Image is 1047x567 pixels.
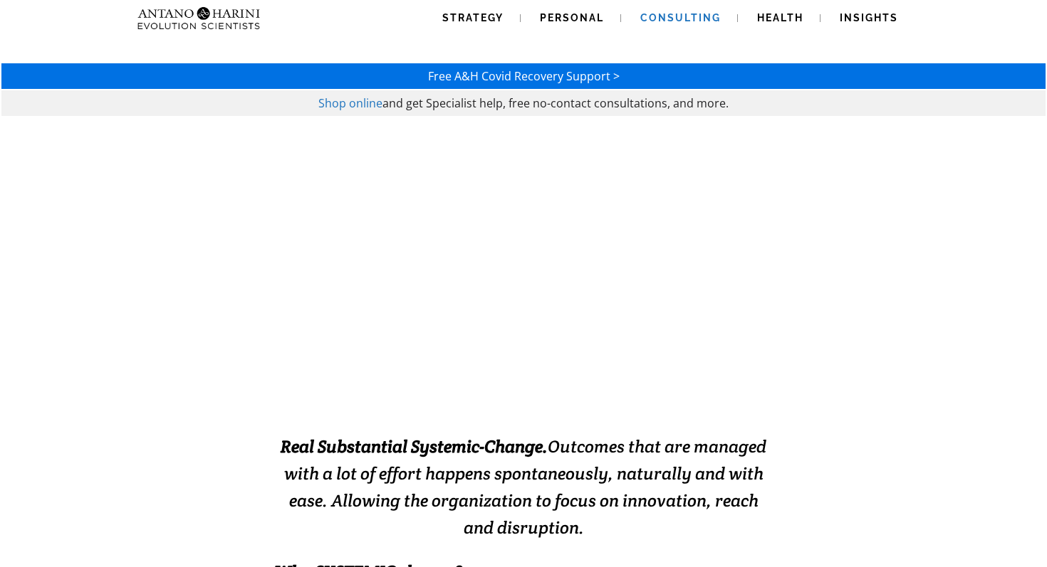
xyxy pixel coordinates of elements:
a: Shop online [318,95,382,111]
span: Insights [840,12,898,23]
a: Free A&H Covid Recovery Support > [428,68,620,84]
span: Health [757,12,803,23]
span: Outcomes that are managed with a lot of effort happens spontaneously, naturally and with ease. Al... [281,435,766,539]
span: Consulting [640,12,721,23]
span: and get Specialist help, free no-contact consultations, and more. [382,95,729,111]
span: Strategy [442,12,504,23]
span: Personal [540,12,604,23]
strong: Real Substantial Systemic-Change. [281,435,548,457]
strong: EXCELLENCE INSTALLATION. ENABLED. [239,346,809,381]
